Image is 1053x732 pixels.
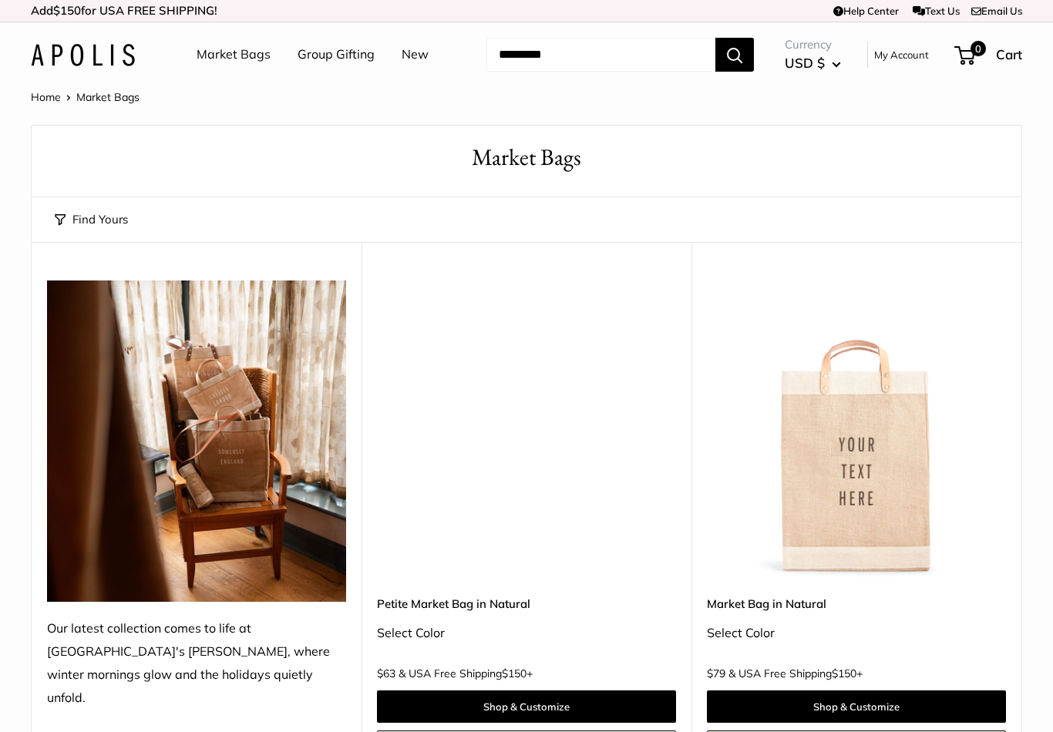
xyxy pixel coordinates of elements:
button: Search [715,38,754,72]
a: Help Center [833,5,899,17]
div: Our latest collection comes to life at [GEOGRAPHIC_DATA]'s [PERSON_NAME], where winter mornings g... [47,617,346,710]
div: Select Color [707,622,1006,645]
span: $150 [53,3,81,18]
span: Cart [996,46,1022,62]
span: $79 [707,667,725,680]
span: & USA Free Shipping + [399,668,533,679]
a: Home [31,90,61,104]
a: My Account [874,45,929,64]
img: Apolis [31,44,135,66]
h1: Market Bags [55,141,998,174]
a: 0 Cart [956,42,1022,67]
a: New [402,43,429,66]
a: Market Bag in NaturalMarket Bag in Natural [707,280,1006,579]
span: Currency [785,34,841,55]
nav: Breadcrumb [31,87,140,107]
span: USD $ [785,55,825,71]
span: & USA Free Shipping + [728,668,863,679]
a: Email Us [971,5,1022,17]
a: Market Bags [197,43,271,66]
button: USD $ [785,51,841,76]
span: 0 [971,41,986,56]
a: Shop & Customize [707,690,1006,723]
div: Select Color [377,622,676,645]
a: Petite Market Bag in NaturalPetite Market Bag in Natural [377,280,676,579]
a: Text Us [913,5,960,17]
a: Petite Market Bag in Natural [377,595,676,613]
input: Search... [486,38,715,72]
span: $150 [832,667,856,680]
img: Market Bag in Natural [707,280,1006,579]
a: Market Bag in Natural [707,595,1006,613]
span: Market Bags [76,90,140,104]
span: $150 [502,667,526,680]
a: Shop & Customize [377,690,676,723]
a: Group Gifting [298,43,375,66]
button: Find Yours [55,209,128,230]
span: $63 [377,667,395,680]
img: Our latest collection comes to life at UK's Estelle Manor, where winter mornings glow and the hol... [47,280,346,602]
